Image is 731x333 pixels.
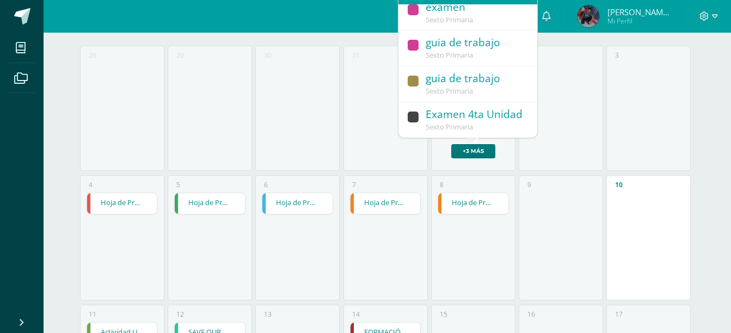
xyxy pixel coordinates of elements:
div: 6 [264,180,268,189]
div: guia de trabajo [426,36,526,51]
a: +3 más [451,144,495,158]
a: Hoja de Programación, laboratorio1 [87,193,157,214]
div: 12 [176,310,184,319]
div: 5 [176,180,180,189]
div: 4 [89,180,93,189]
img: e142d113ddf733d8ef7c128328900cf7.png [578,5,599,27]
div: 11 [89,310,96,319]
div: 17 [615,310,623,319]
div: 8 [440,180,444,189]
div: 10 [615,180,623,189]
span: [PERSON_NAME] Junior [607,7,673,17]
div: Hoja de Programación y La Economía | Tarea [438,193,509,214]
div: 29 [176,51,184,60]
div: 16 [527,310,535,319]
div: guia de trabajo [426,72,526,87]
a: guia de trabajoSexto Primaria [398,66,537,102]
span: Sexto Primaria [426,86,473,96]
a: Hoja de Programación y La Energía y sus clase. [262,193,333,214]
div: examen [426,1,526,15]
div: 14 [352,310,360,319]
div: Hoja de Programación y La Energía y sus clase. | Tarea [262,193,333,214]
div: Hoja de Programación, La Historieta y el uso de la H | Tarea [174,193,245,214]
span: Mi Perfil [607,16,673,26]
div: 15 [440,310,447,319]
a: Hoja de Programación y La Economía [438,193,508,214]
span: Sexto Primaria [426,122,473,132]
div: 3 [615,51,619,60]
div: Hoja de Programaión; África países y capitales | Tarea [350,193,421,214]
a: guia de trabajoSexto Primaria [398,30,537,66]
span: Sexto Primaria [426,50,473,60]
div: 7 [352,180,356,189]
div: 9 [527,180,531,189]
a: Examen 4ta UnidadSexto Primaria [398,102,537,138]
a: Hoja de Programaión; [GEOGRAPHIC_DATA] países y capitales [351,193,421,214]
div: Hoja de Programación, laboratorio1 | Tarea [87,193,158,214]
div: 30 [264,51,272,60]
a: Hoja de Programación, La Historieta y el uso de la H [175,193,245,214]
div: 31 [352,51,360,60]
div: 13 [264,310,272,319]
div: 28 [89,51,96,60]
div: Examen 4ta Unidad [426,108,526,122]
span: Sexto Primaria [426,15,473,24]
